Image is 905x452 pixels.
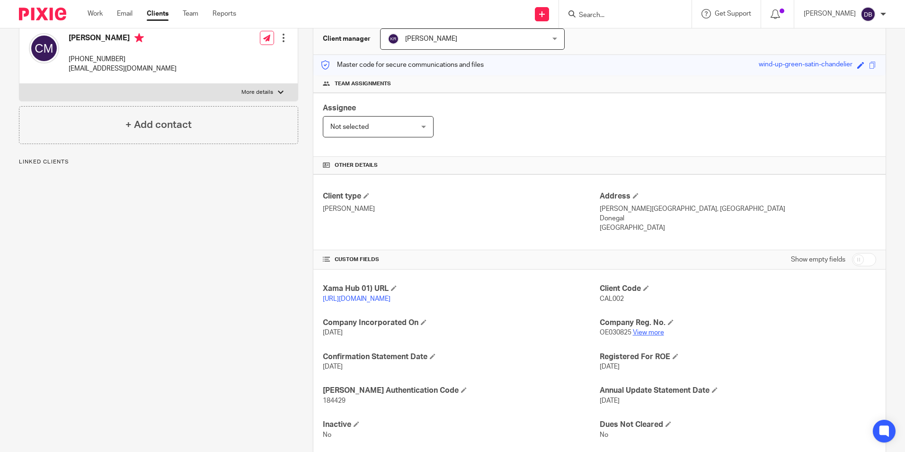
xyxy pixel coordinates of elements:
span: [DATE] [600,363,620,370]
img: svg%3E [861,7,876,22]
p: Donegal [600,214,876,223]
a: Work [88,9,103,18]
h4: Company Incorporated On [323,318,599,328]
span: Assignee [323,104,356,112]
label: Show empty fields [791,255,845,264]
h4: CUSTOM FIELDS [323,256,599,263]
p: Linked clients [19,158,298,166]
span: [DATE] [323,329,343,336]
h4: Confirmation Statement Date [323,352,599,362]
input: Search [578,11,663,20]
a: Clients [147,9,169,18]
h4: Annual Update Statement Date [600,386,876,396]
span: Team assignments [335,80,391,88]
h4: Client type [323,191,599,201]
p: [PHONE_NUMBER] [69,54,177,64]
h4: Dues Not Cleared [600,420,876,430]
h4: Client Code [600,284,876,294]
a: [URL][DOMAIN_NAME] [323,296,390,302]
span: [DATE] [323,363,343,370]
span: 184429 [323,398,346,404]
p: [EMAIL_ADDRESS][DOMAIN_NAME] [69,64,177,73]
h4: Inactive [323,420,599,430]
a: Email [117,9,133,18]
p: [PERSON_NAME] [804,9,856,18]
span: [PERSON_NAME] [405,36,457,42]
span: CAL002 [600,296,624,302]
a: Reports [213,9,236,18]
a: View more [633,329,664,336]
img: Pixie [19,8,66,20]
h4: Registered For ROE [600,352,876,362]
span: Get Support [715,10,751,17]
h4: [PERSON_NAME] [69,33,177,45]
p: [GEOGRAPHIC_DATA] [600,223,876,233]
div: wind-up-green-satin-chandelier [759,60,852,71]
span: Other details [335,162,378,169]
h4: + Add contact [125,118,192,132]
a: Team [183,9,198,18]
p: [PERSON_NAME] [323,204,599,214]
p: More details [241,89,273,96]
span: No [323,432,331,438]
p: [PERSON_NAME][GEOGRAPHIC_DATA], [GEOGRAPHIC_DATA] [600,204,876,214]
img: svg%3E [29,33,59,63]
span: Not selected [330,124,369,130]
h3: Client manager [323,34,371,44]
h4: Company Reg. No. [600,318,876,328]
i: Primary [134,33,144,43]
p: Master code for secure communications and files [320,60,484,70]
span: No [600,432,608,438]
span: [DATE] [600,398,620,404]
h4: Address [600,191,876,201]
img: svg%3E [388,33,399,45]
h4: Xama Hub 01) URL [323,284,599,294]
span: OE030825 [600,329,631,336]
h4: [PERSON_NAME] Authentication Code [323,386,599,396]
